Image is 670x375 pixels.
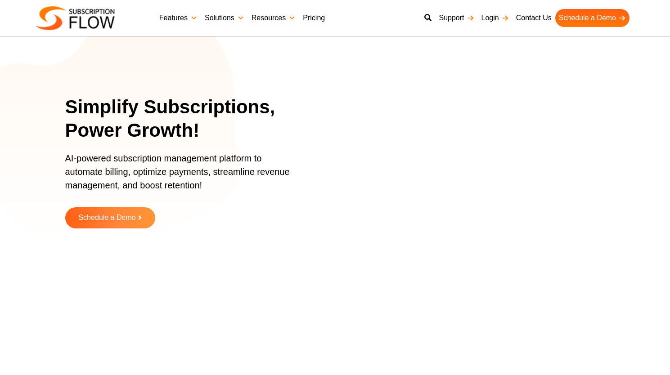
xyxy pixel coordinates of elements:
a: Contact Us [513,9,555,27]
a: Schedule a Demo [65,207,155,228]
span: Schedule a Demo [78,214,135,222]
a: Solutions [201,9,248,27]
a: Resources [248,9,299,27]
p: AI-powered subscription management platform to automate billing, optimize payments, streamline re... [65,152,299,201]
a: Support [435,9,477,27]
img: Subscriptionflow [36,6,115,30]
a: Pricing [299,9,328,27]
h1: Simplify Subscriptions, Power Growth! [65,95,310,143]
a: Features [156,9,201,27]
a: Login [478,9,513,27]
a: Schedule a Demo [555,9,630,27]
